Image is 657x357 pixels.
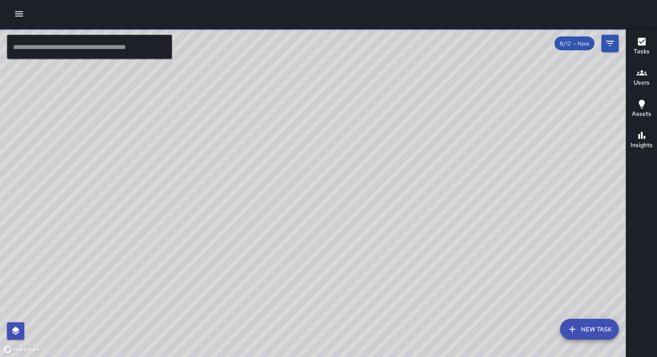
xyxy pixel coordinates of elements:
[630,141,653,150] h6: Insights
[632,109,651,119] h6: Assets
[560,319,619,340] button: New Task
[626,31,657,62] button: Tasks
[626,125,657,156] button: Insights
[634,47,650,56] h6: Tasks
[626,94,657,125] button: Assets
[554,40,594,47] span: 8/12 — Now
[601,35,619,52] button: Filters
[634,78,650,88] h6: Users
[626,62,657,94] button: Users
